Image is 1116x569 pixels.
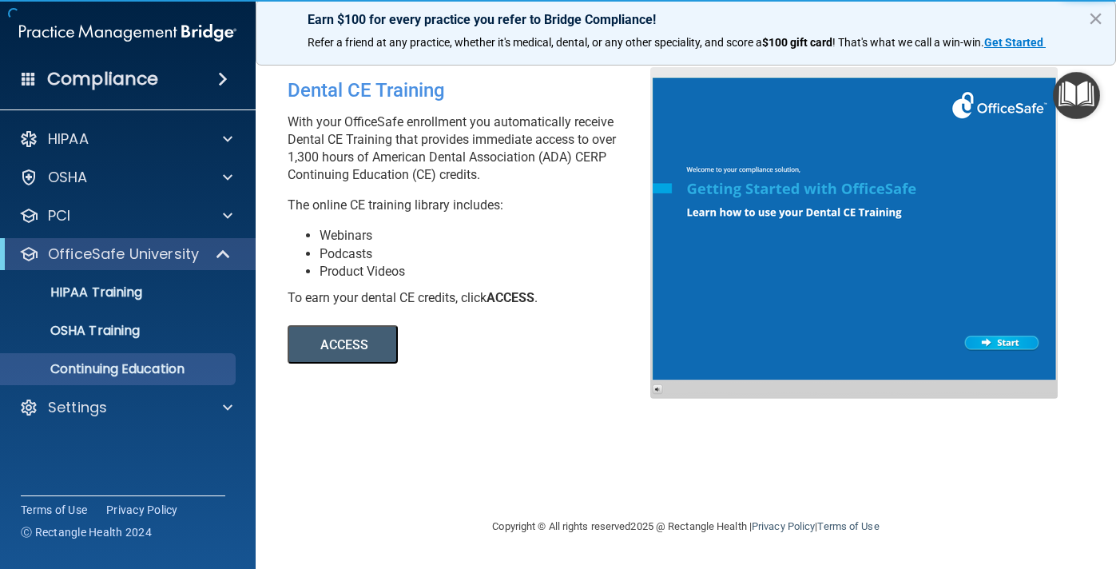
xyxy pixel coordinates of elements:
[320,227,662,245] li: Webinars
[10,361,228,377] p: Continuing Education
[19,206,232,225] a: PCI
[19,17,236,49] img: PMB logo
[308,36,762,49] span: Refer a friend at any practice, whether it's medical, dental, or any other speciality, and score a
[817,520,879,532] a: Terms of Use
[752,520,815,532] a: Privacy Policy
[21,502,87,518] a: Terms of Use
[762,36,832,49] strong: $100 gift card
[288,113,662,184] p: With your OfficeSafe enrollment you automatically receive Dental CE Training that provides immedi...
[48,245,199,264] p: OfficeSafe University
[19,245,232,264] a: OfficeSafe University
[10,323,140,339] p: OSHA Training
[288,340,725,352] a: ACCESS
[288,67,662,113] div: Dental CE Training
[19,129,232,149] a: HIPAA
[984,36,1043,49] strong: Get Started
[48,168,88,187] p: OSHA
[832,36,984,49] span: ! That's what we call a win-win.
[288,289,662,307] div: To earn your dental CE credits, click .
[21,524,152,540] span: Ⓒ Rectangle Health 2024
[10,284,142,300] p: HIPAA Training
[395,501,978,552] div: Copyright © All rights reserved 2025 @ Rectangle Health | |
[106,502,178,518] a: Privacy Policy
[1053,72,1100,119] button: Open Resource Center
[984,36,1046,49] a: Get Started
[308,12,1064,27] p: Earn $100 for every practice you refer to Bridge Compliance!
[19,398,232,417] a: Settings
[288,325,398,364] button: ACCESS
[48,206,70,225] p: PCI
[48,398,107,417] p: Settings
[1088,6,1103,31] button: Close
[48,129,89,149] p: HIPAA
[288,197,662,214] p: The online CE training library includes:
[487,290,534,305] b: ACCESS
[19,168,232,187] a: OSHA
[47,68,158,90] h4: Compliance
[320,245,662,263] li: Podcasts
[320,263,662,281] li: Product Videos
